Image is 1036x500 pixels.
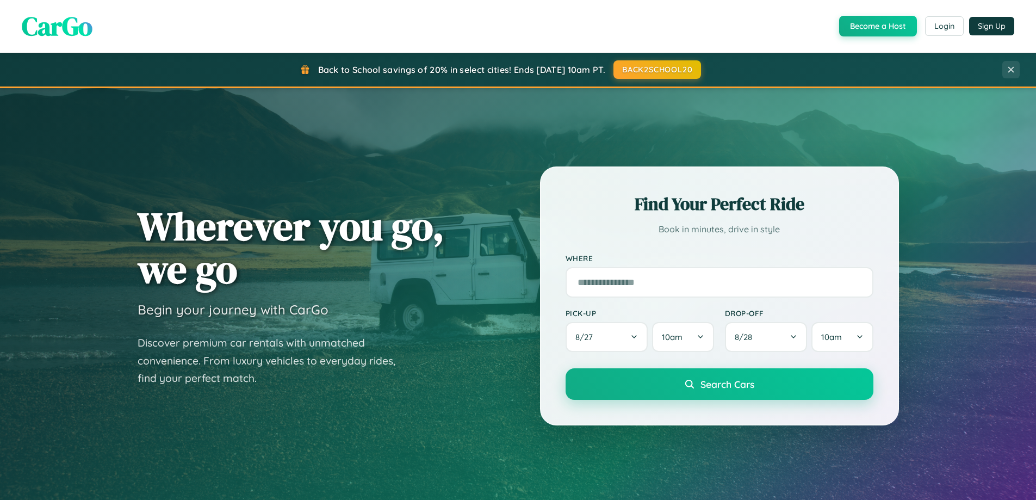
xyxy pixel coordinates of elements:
p: Discover premium car rentals with unmatched convenience. From luxury vehicles to everyday rides, ... [138,334,410,387]
span: 10am [821,332,842,342]
p: Book in minutes, drive in style [566,221,873,237]
button: BACK2SCHOOL20 [613,60,701,79]
label: Drop-off [725,308,873,318]
span: 8 / 27 [575,332,598,342]
button: Login [925,16,964,36]
span: Back to School savings of 20% in select cities! Ends [DATE] 10am PT. [318,64,605,75]
button: Sign Up [969,17,1014,35]
span: 10am [662,332,683,342]
span: Search Cars [700,378,754,390]
h1: Wherever you go, we go [138,205,444,291]
h2: Find Your Perfect Ride [566,192,873,216]
label: Where [566,254,873,263]
button: 10am [811,322,873,352]
h3: Begin your journey with CarGo [138,301,328,318]
button: 10am [652,322,714,352]
button: Search Cars [566,368,873,400]
button: Become a Host [839,16,917,36]
button: 8/28 [725,322,808,352]
span: CarGo [22,8,92,44]
span: 8 / 28 [735,332,758,342]
label: Pick-up [566,308,714,318]
button: 8/27 [566,322,648,352]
